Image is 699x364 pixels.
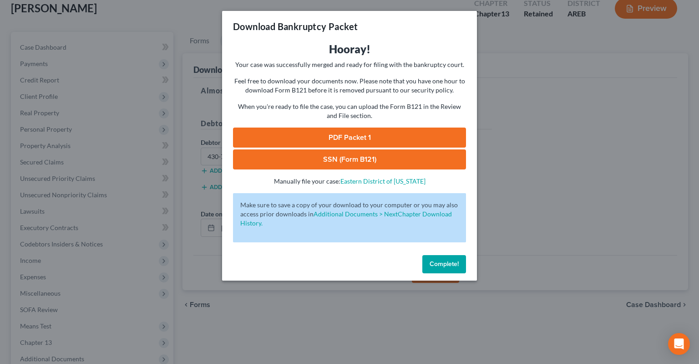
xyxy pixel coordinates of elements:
[340,177,425,185] a: Eastern District of [US_STATE]
[233,177,466,186] p: Manually file your case:
[233,60,466,69] p: Your case was successfully merged and ready for filing with the bankruptcy court.
[233,149,466,169] a: SSN (Form B121)
[233,77,466,95] p: Feel free to download your documents now. Please note that you have one hour to download Form B12...
[233,128,466,148] a: PDF Packet 1
[233,42,466,56] h3: Hooray!
[233,102,466,120] p: When you're ready to file the case, you can upload the Form B121 in the Review and File section.
[233,20,358,33] h3: Download Bankruptcy Packet
[240,200,459,228] p: Make sure to save a copy of your download to your computer or you may also access prior downloads in
[430,260,459,268] span: Complete!
[422,255,466,273] button: Complete!
[240,210,452,227] a: Additional Documents > NextChapter Download History.
[668,333,690,355] div: Open Intercom Messenger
